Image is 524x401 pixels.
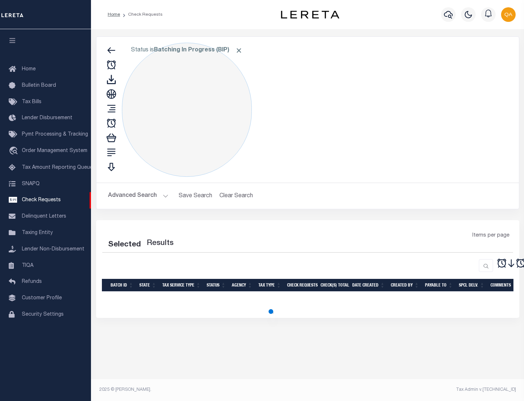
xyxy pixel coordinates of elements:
[255,279,284,292] th: Tax Type
[174,189,217,203] button: Save Search
[22,83,56,88] span: Bulletin Board
[22,181,40,186] span: SNAPQ
[9,147,20,156] i: travel_explore
[284,279,318,292] th: Check Requests
[388,279,422,292] th: Created By
[501,7,516,22] img: svg+xml;base64,PHN2ZyB4bWxucz0iaHR0cDovL3d3dy53My5vcmcvMjAwMC9zdmciIHBvaW50ZXItZXZlbnRzPSJub25lIi...
[147,238,174,249] label: Results
[22,67,36,72] span: Home
[136,279,159,292] th: State
[281,11,339,19] img: logo-dark.svg
[108,12,120,17] a: Home
[472,232,509,240] span: Items per page
[22,230,53,235] span: Taxing Entity
[22,214,66,219] span: Delinquent Letters
[22,148,87,153] span: Order Management System
[120,11,163,18] li: Check Requests
[22,198,61,203] span: Check Requests
[229,279,255,292] th: Agency
[22,296,62,301] span: Customer Profile
[22,100,41,105] span: Tax Bills
[154,47,243,53] b: Batching In Progress (BIP)
[108,239,141,251] div: Selected
[94,386,308,393] div: 2025 © [PERSON_NAME].
[422,279,456,292] th: Payable To
[318,279,349,292] th: Check(s) Total
[488,279,520,292] th: Comments
[22,263,33,268] span: TIQA
[108,279,136,292] th: Batch Id
[204,279,229,292] th: Status
[22,312,64,317] span: Security Settings
[122,43,252,177] div: Click to Edit
[349,279,388,292] th: Date Created
[22,247,84,252] span: Lender Non-Disbursement
[22,132,88,137] span: Pymt Processing & Tracking
[456,279,488,292] th: Spcl Delv.
[22,279,42,284] span: Refunds
[217,189,256,203] button: Clear Search
[235,47,243,54] span: Click to Remove
[22,116,72,121] span: Lender Disbursement
[159,279,204,292] th: Tax Service Type
[108,189,168,203] button: Advanced Search
[313,386,516,393] div: Tax Admin v.[TECHNICAL_ID]
[22,165,93,170] span: Tax Amount Reporting Queue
